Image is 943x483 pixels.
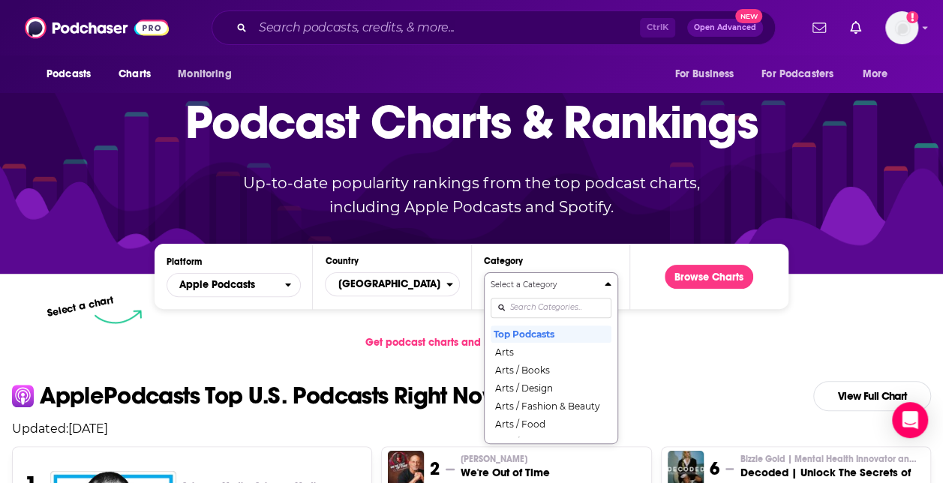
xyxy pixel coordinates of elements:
span: Open Advanced [694,24,756,31]
input: Search Categories... [491,298,611,318]
button: open menu [167,60,251,88]
a: Show notifications dropdown [844,15,867,40]
h4: Select a Category [491,281,599,289]
button: Arts / Fashion & Beauty [491,397,611,415]
button: Arts / Performing Arts [491,433,611,451]
span: Bizzie Gold | Mental Health Innovator and Break Method Founder [740,453,920,465]
button: open menu [752,60,855,88]
span: Podcasts [47,64,91,85]
svg: Add a profile image [906,11,918,23]
img: apple Icon [12,385,34,406]
span: Apple Podcasts [179,280,255,290]
h3: We're Out of Time [461,465,550,480]
h3: 2 [430,457,440,480]
button: Categories [484,272,618,444]
span: Logged in as veronica.smith [885,11,918,44]
a: Get podcast charts and rankings via API [353,324,590,361]
h3: 6 [710,457,719,480]
span: Charts [119,64,151,85]
button: Arts / Food [491,415,611,433]
span: [GEOGRAPHIC_DATA] [326,271,446,297]
button: open menu [852,60,907,88]
h2: Platforms [167,273,301,297]
input: Search podcasts, credits, & more... [253,16,640,40]
a: Charts [109,60,160,88]
img: User Profile [885,11,918,44]
img: Podchaser - Follow, Share and Rate Podcasts [25,13,169,42]
img: select arrow [95,310,142,324]
a: View Full Chart [813,381,931,411]
span: [PERSON_NAME] [461,453,527,465]
p: Select a chart [47,293,116,319]
button: Browse Charts [665,265,753,289]
span: Get podcast charts and rankings via API [365,336,563,349]
a: Show notifications dropdown [806,15,832,40]
div: Open Intercom Messenger [892,402,928,438]
button: Arts / Design [491,379,611,397]
button: Show profile menu [885,11,918,44]
a: [PERSON_NAME]We're Out of Time [461,453,550,480]
button: open menu [167,273,301,297]
span: New [735,9,762,23]
span: For Business [674,64,734,85]
span: More [863,64,888,85]
button: Open AdvancedNew [687,19,763,37]
p: Podcast Charts & Rankings [185,73,758,170]
p: Apple Podcasts Top U.S. Podcasts Right Now [40,384,500,408]
button: open menu [36,60,110,88]
button: Countries [325,272,459,296]
div: Search podcasts, credits, & more... [212,10,776,45]
button: Arts / Books [491,361,611,379]
span: For Podcasters [761,64,833,85]
p: Bizzie Gold | Mental Health Innovator and Break Method Founder [740,453,924,465]
button: open menu [664,60,752,88]
span: Monitoring [178,64,231,85]
p: Richard Taite [461,453,550,465]
span: Ctrl K [640,18,675,37]
button: Top Podcasts [491,325,611,343]
button: Arts [491,343,611,361]
p: Up-to-date popularity rankings from the top podcast charts, including Apple Podcasts and Spotify. [214,171,730,219]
